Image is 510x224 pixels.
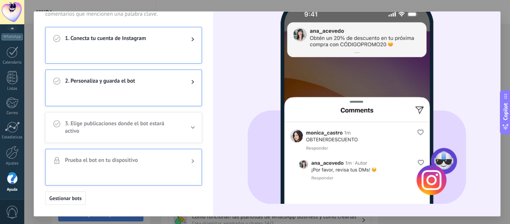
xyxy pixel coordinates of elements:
span: Gestionar bots [49,196,82,201]
span: 2. Personaliza y guarda el bot [65,77,179,86]
span: Copilot [502,103,509,120]
span: 3. Elige publicaciones donde el bot estará activo [65,120,179,135]
span: 1. Conecta tu cuenta de Instagram [65,35,179,44]
div: Ayuda [1,187,23,192]
div: Listas [1,86,23,91]
div: Ajustes [1,161,23,166]
button: Gestionar bots [45,191,86,205]
span: Prueba el bot en tu dispositivo [65,157,179,166]
div: Correo [1,111,23,116]
div: Calendario [1,60,23,65]
div: WhatsApp [1,33,23,40]
div: Estadísticas [1,135,23,140]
